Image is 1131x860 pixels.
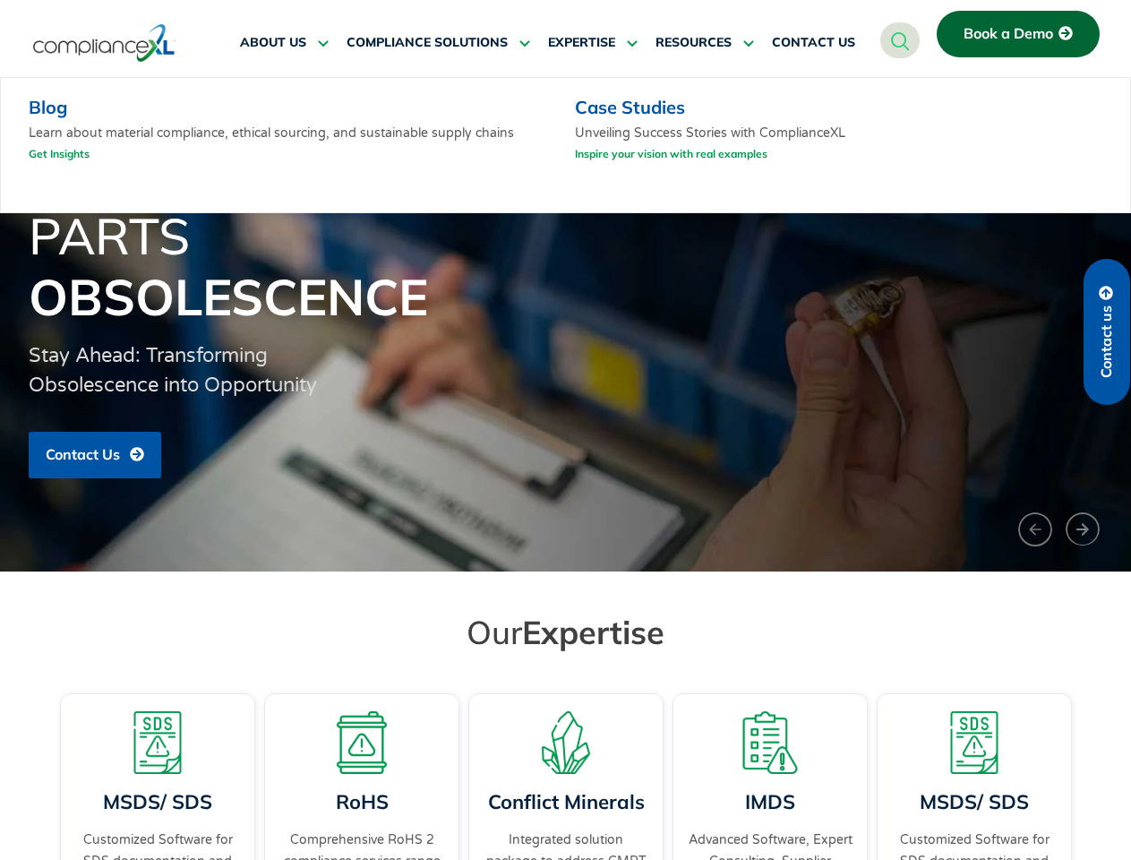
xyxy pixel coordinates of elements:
[655,21,754,64] a: RESOURCES
[126,711,189,774] img: A warning board with SDS displaying
[33,22,176,64] img: logo-one.svg
[29,142,90,165] a: Get Insights
[772,21,855,64] a: CONTACT US
[487,789,644,814] a: Conflict Minerals
[29,96,67,118] a: Blog
[739,711,801,774] img: A list board with a warning
[575,96,685,118] a: Case Studies
[330,711,393,774] img: A board with a warning sign
[575,142,767,165] a: Inspire your vision with real examples
[29,265,428,328] span: Obsolescence
[964,26,1053,42] span: Book a Demo
[880,22,920,58] a: navsearch-button
[522,612,664,652] span: Expertise
[1099,305,1115,378] span: Contact us
[347,21,530,64] a: COMPLIANCE SOLUTIONS
[655,35,732,51] span: RESOURCES
[240,21,329,64] a: ABOUT US
[29,432,161,478] a: Contact Us
[937,11,1100,57] a: Book a Demo
[103,789,212,814] a: MSDS/ SDS
[240,35,306,51] span: ABOUT US
[745,789,795,814] a: IMDS
[575,125,845,170] p: Unveiling Success Stories with ComplianceXL
[29,205,1103,327] h1: Parts
[64,612,1067,652] h2: Our
[548,21,638,64] a: EXPERTISE
[548,35,615,51] span: EXPERTISE
[335,789,388,814] a: RoHS
[1084,259,1130,405] a: Contact us
[29,125,550,170] p: Learn about material compliance, ethical sourcing, and sustainable supply chains
[46,447,120,463] span: Contact Us
[772,35,855,51] span: CONTACT US
[347,35,508,51] span: COMPLIANCE SOLUTIONS
[29,341,330,400] div: Stay Ahead: Transforming Obsolescence into Opportunity
[535,711,597,774] img: A representation of minerals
